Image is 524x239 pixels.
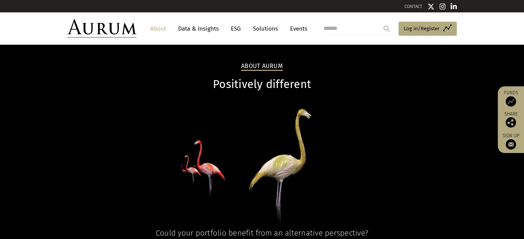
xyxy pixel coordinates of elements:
a: Solutions [249,22,281,35]
img: Access Funds [506,96,516,107]
a: Data & Insights [175,22,222,35]
h4: Could your portfolio benefit from an alternative perspective? [68,228,457,238]
img: Share this post [506,117,516,128]
input: Submit [380,22,393,35]
a: CONTACT [404,4,422,9]
span: Log in/Register [404,24,440,33]
a: Funds [501,90,521,107]
a: Sign up [501,133,521,150]
img: Aurum [68,19,136,38]
img: Twitter icon [428,3,434,10]
div: Share [501,112,521,128]
h1: Positively different [68,78,457,91]
img: Instagram icon [440,3,446,10]
h2: About Aurum [241,63,283,71]
img: Linkedin icon [451,3,457,10]
a: ESG [227,22,244,35]
a: About [147,22,169,35]
img: Sign up to our newsletter [506,139,516,150]
a: Log in/Register [399,22,457,36]
a: Events [287,22,307,35]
